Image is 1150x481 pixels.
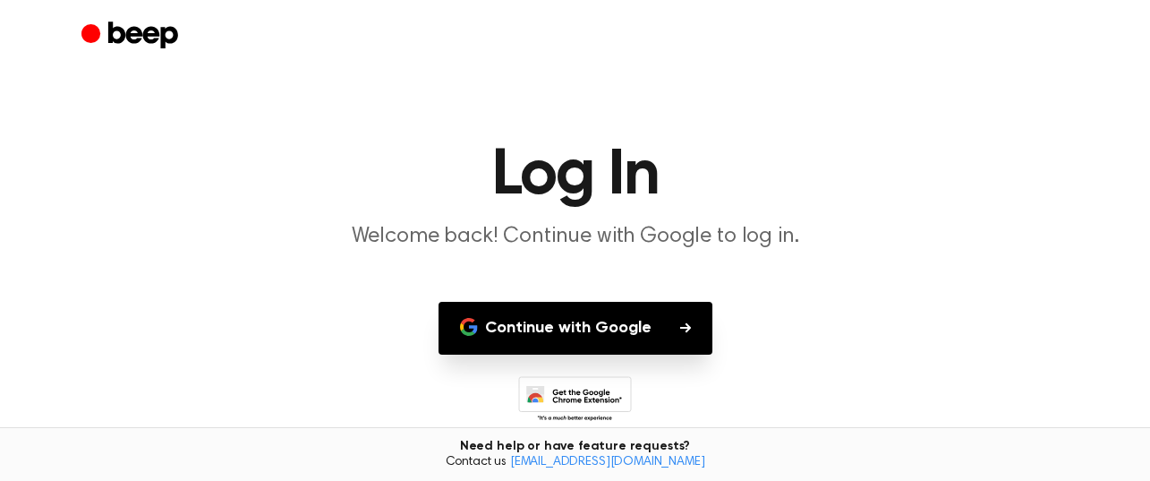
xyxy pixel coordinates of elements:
button: Continue with Google [439,302,712,355]
span: Contact us [11,455,1139,471]
p: Welcome back! Continue with Google to log in. [232,222,919,252]
a: Beep [81,19,183,54]
a: [EMAIL_ADDRESS][DOMAIN_NAME] [510,456,705,468]
h1: Log In [117,143,1034,208]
